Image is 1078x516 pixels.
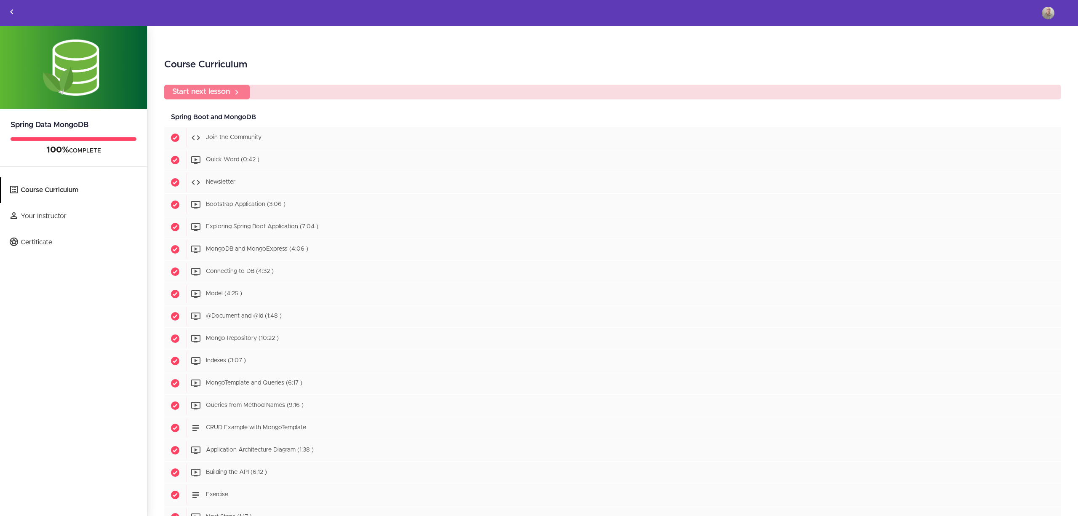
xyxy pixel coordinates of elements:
[206,135,261,141] span: Join the Community
[206,447,314,453] span: Application Architecture Diagram (1:38 )
[164,462,1061,484] a: Completed item Building the API (6:12 )
[164,283,1061,305] a: Completed item Model (4:25 )
[164,350,186,372] span: Completed item
[164,149,186,171] span: Completed item
[206,336,279,342] span: Mongo Repository (10:22 )
[164,58,1061,72] h2: Course Curriculum
[206,403,304,409] span: Queries from Method Names (9:16 )
[164,194,1061,216] a: Completed item Bootstrap Application (3:06 )
[164,395,1061,417] a: Completed item Queries from Method Names (9:16 )
[206,313,282,319] span: @Document and @Id (1:48 )
[1,177,147,203] a: Course Curriculum
[164,439,1061,461] a: Completed item Application Architecture Diagram (1:38 )
[164,417,186,439] span: Completed item
[206,358,246,364] span: Indexes (3:07 )
[1042,7,1054,19] img: george.bago@gmail.com
[164,395,186,417] span: Completed item
[164,484,186,506] span: Completed item
[164,261,1061,283] a: Completed item Connecting to DB (4:32 )
[0,0,23,26] a: Back to courses
[206,157,259,163] span: Quick Word (0:42 )
[164,194,186,216] span: Completed item
[206,380,302,386] span: MongoTemplate and Queries (6:17 )
[206,291,242,297] span: Model (4:25 )
[164,108,1061,127] div: Spring Boot and MongoDB
[11,145,136,156] div: COMPLETE
[164,171,1061,193] a: Completed item Newsletter
[206,224,318,230] span: Exploring Spring Boot Application (7:04 )
[164,439,186,461] span: Completed item
[164,350,1061,372] a: Completed item Indexes (3:07 )
[206,246,308,252] span: MongoDB and MongoExpress (4:06 )
[1,203,147,229] a: Your Instructor
[206,179,235,185] span: Newsletter
[206,269,274,275] span: Connecting to DB (4:32 )
[164,372,1061,394] a: Completed item MongoTemplate and Queries (6:17 )
[206,425,306,431] span: CRUD Example with MongoTemplate
[206,470,267,476] span: Building the API (6:12 )
[164,238,186,260] span: Completed item
[164,261,186,283] span: Completed item
[164,305,186,327] span: Completed item
[206,492,228,498] span: Exercise
[164,305,1061,327] a: Completed item @Document and @Id (1:48 )
[164,238,1061,260] a: Completed item MongoDB and MongoExpress (4:06 )
[164,127,1061,149] a: Completed item Join the Community
[164,171,186,193] span: Completed item
[164,484,1061,506] a: Completed item Exercise
[1,230,147,255] a: Certificate
[164,283,186,305] span: Completed item
[164,372,186,394] span: Completed item
[164,127,186,149] span: Completed item
[164,417,1061,439] a: Completed item CRUD Example with MongoTemplate
[164,328,1061,350] a: Completed item Mongo Repository (10:22 )
[164,216,186,238] span: Completed item
[164,328,186,350] span: Completed item
[46,146,69,154] span: 100%
[7,7,17,17] svg: Back to courses
[164,462,186,484] span: Completed item
[164,216,1061,238] a: Completed item Exploring Spring Boot Application (7:04 )
[206,202,286,208] span: Bootstrap Application (3:06 )
[164,149,1061,171] a: Completed item Quick Word (0:42 )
